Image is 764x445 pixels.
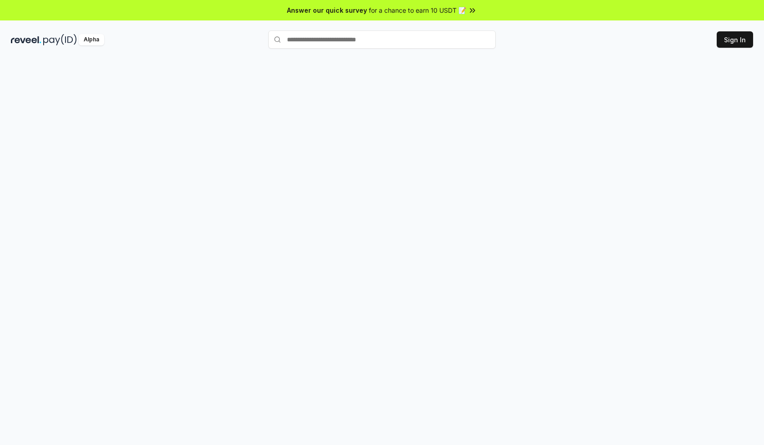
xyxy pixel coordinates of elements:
[717,31,753,48] button: Sign In
[369,5,466,15] span: for a chance to earn 10 USDT 📝
[79,34,104,45] div: Alpha
[11,34,41,45] img: reveel_dark
[43,34,77,45] img: pay_id
[287,5,367,15] span: Answer our quick survey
